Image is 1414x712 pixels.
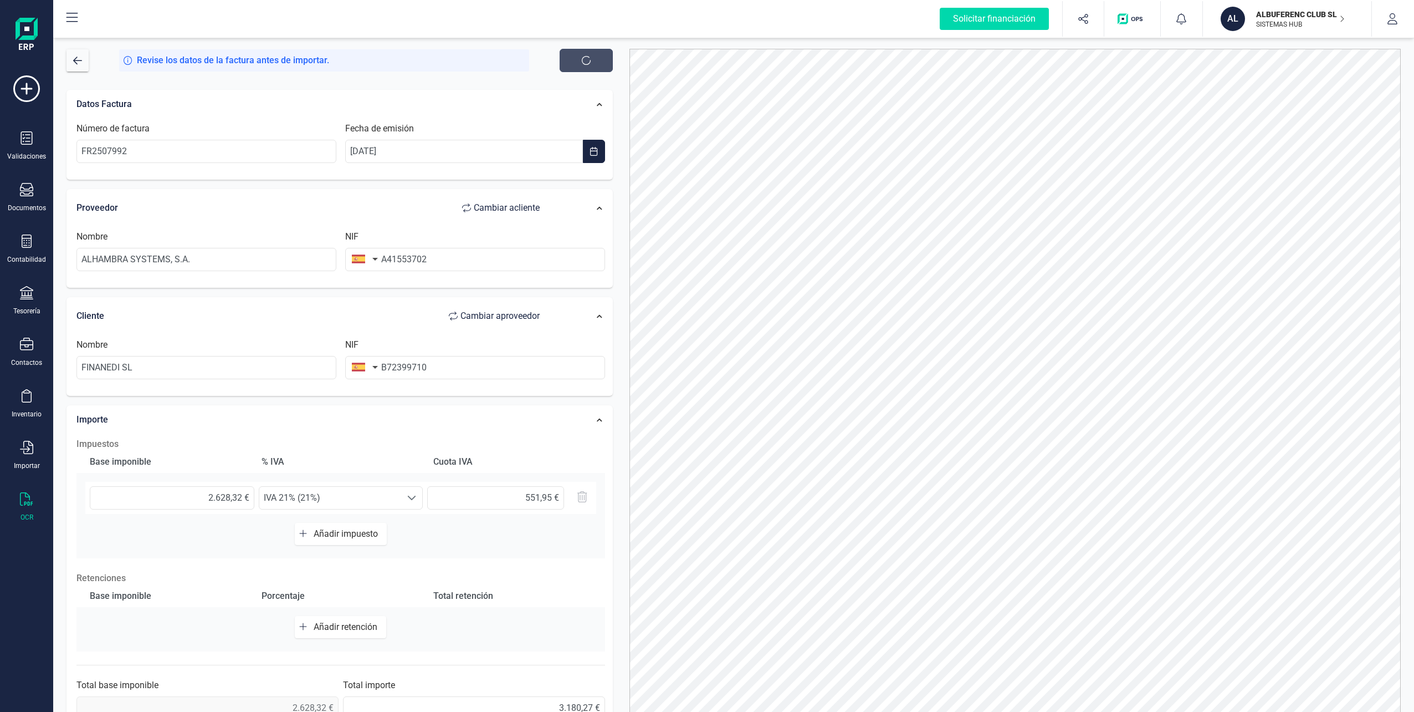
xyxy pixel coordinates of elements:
div: Total retención [429,585,596,607]
label: Nombre [76,338,107,352]
label: NIF [345,230,358,243]
button: Cambiar aproveedor [438,305,551,327]
img: Logo Finanedi [16,18,38,53]
button: Añadir retención [295,616,386,638]
input: 0,00 € [427,486,564,510]
button: ALALBUFERENC CLUB SL.SISTEMAS HUB [1216,1,1358,37]
span: Cambiar a proveedor [460,309,540,323]
div: Cliente [76,305,551,327]
div: Proveedor [76,197,551,219]
label: Total importe [343,679,395,692]
div: AL [1221,7,1245,31]
button: Logo de OPS [1111,1,1154,37]
label: Nombre [76,230,107,243]
div: Porcentaje [257,585,424,607]
p: SISTEMAS HUB [1256,20,1345,29]
div: Documentos [8,204,46,212]
div: Contabilidad [7,255,46,264]
span: Revise los datos de la factura antes de importar. [137,54,329,67]
input: 0,00 € [90,486,254,510]
label: NIF [345,338,358,352]
div: Importar [14,461,40,470]
label: Total base imponible [76,679,158,692]
div: Validaciones [7,152,46,161]
div: Base imponible [85,451,253,473]
span: IVA 21% (21%) [259,487,402,509]
div: Datos Factura [71,92,556,116]
div: Base imponible [85,585,253,607]
span: Importe [76,414,108,425]
div: % IVA [257,451,424,473]
div: Cuota IVA [429,451,596,473]
label: Número de factura [76,122,150,135]
p: Retenciones [76,572,605,585]
div: Solicitar financiación [940,8,1049,30]
span: Añadir retención [314,622,382,632]
img: Logo de OPS [1118,13,1147,24]
div: Contactos [11,358,42,367]
span: Cambiar a cliente [474,201,540,215]
span: Añadir impuesto [314,528,382,539]
p: ALBUFERENC CLUB SL. [1256,9,1345,20]
button: Añadir impuesto [295,523,387,545]
button: Solicitar financiación [926,1,1062,37]
h2: Impuestos [76,438,605,451]
label: Fecha de emisión [345,122,414,135]
div: Inventario [12,410,42,419]
div: OCR [21,513,33,522]
div: Tesorería [13,307,40,316]
button: Cambiar acliente [451,197,551,219]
